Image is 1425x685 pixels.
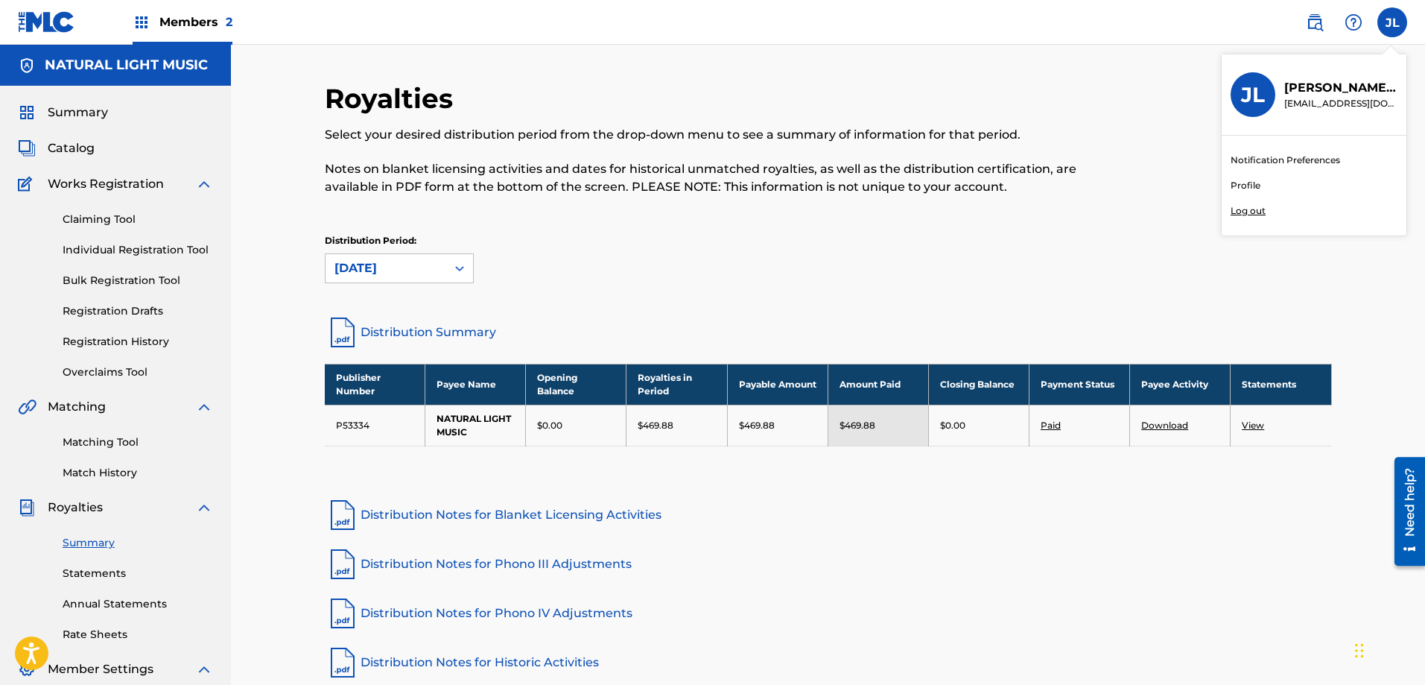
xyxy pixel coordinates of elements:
[1141,420,1188,431] a: Download
[18,660,36,678] img: Member Settings
[1284,79,1397,97] p: Jeffrey Light
[195,499,213,517] img: expand
[63,334,213,350] a: Registration History
[325,364,425,405] th: Publisher Number
[325,160,1100,196] p: Notes on blanket licensing activities and dates for historical unmatched royalties, as well as th...
[325,497,361,533] img: pdf
[1383,452,1425,572] iframe: Resource Center
[63,465,213,481] a: Match History
[63,242,213,258] a: Individual Registration Tool
[18,398,37,416] img: Matching
[325,546,1332,582] a: Distribution Notes for Phono III Adjustments
[1029,364,1129,405] th: Payment Status
[18,139,36,157] img: Catalog
[334,259,437,277] div: [DATE]
[195,660,213,678] img: expand
[325,645,1332,681] a: Distribution Notes for Historic Activities
[928,364,1029,405] th: Closing Balance
[537,419,562,432] p: $0.00
[48,499,103,517] span: Royalties
[1306,13,1324,31] img: search
[1231,204,1266,218] p: Log out
[63,535,213,551] a: Summary
[18,175,37,193] img: Works Registration
[325,497,1332,533] a: Distribution Notes for Blanket Licensing Activities
[739,419,775,432] p: $469.88
[1242,420,1264,431] a: View
[1241,82,1265,108] h3: JL
[1231,179,1260,192] a: Profile
[195,398,213,416] img: expand
[18,104,36,121] img: Summary
[48,398,106,416] span: Matching
[840,419,875,432] p: $469.88
[1355,628,1364,673] div: Drag
[325,596,1332,631] a: Distribution Notes for Phono IV Adjustments
[325,126,1100,144] p: Select your desired distribution period from the drop-down menu to see a summary of information f...
[325,546,361,582] img: pdf
[626,364,727,405] th: Royalties in Period
[638,419,673,432] p: $469.88
[45,57,208,74] h5: NATURAL LIGHT MUSIC
[48,139,95,157] span: Catalog
[1339,7,1368,37] div: Help
[18,104,108,121] a: SummarySummary
[63,596,213,612] a: Annual Statements
[1345,13,1362,31] img: help
[63,566,213,581] a: Statements
[1284,97,1397,110] p: jlight@mymangreenspan.com
[1351,613,1425,685] iframe: Chat Widget
[1231,154,1340,167] a: Notification Preferences
[526,364,626,405] th: Opening Balance
[48,660,153,678] span: Member Settings
[18,11,75,33] img: MLC Logo
[325,234,474,247] p: Distribution Period:
[133,13,150,31] img: Top Rightsholders
[18,139,95,157] a: CatalogCatalog
[425,364,526,405] th: Payee Name
[1300,7,1330,37] a: Public Search
[63,212,213,227] a: Claiming Tool
[48,175,164,193] span: Works Registration
[18,57,36,75] img: Accounts
[1231,364,1331,405] th: Statements
[1377,7,1407,37] div: User Menu
[325,82,460,116] h2: Royalties
[325,645,361,681] img: pdf
[48,104,108,121] span: Summary
[1130,364,1231,405] th: Payee Activity
[325,405,425,446] td: P53334
[159,13,232,31] span: Members
[325,315,1332,350] a: Distribution Summary
[63,364,213,380] a: Overclaims Tool
[940,419,965,432] p: $0.00
[226,15,232,29] span: 2
[1041,420,1061,431] a: Paid
[63,435,213,450] a: Matching Tool
[828,364,928,405] th: Amount Paid
[325,315,361,350] img: distribution-summary-pdf
[727,364,828,405] th: Payable Amount
[63,273,213,288] a: Bulk Registration Tool
[63,627,213,643] a: Rate Sheets
[195,175,213,193] img: expand
[18,499,36,517] img: Royalties
[63,303,213,319] a: Registration Drafts
[325,596,361,631] img: pdf
[425,405,526,446] td: NATURAL LIGHT MUSIC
